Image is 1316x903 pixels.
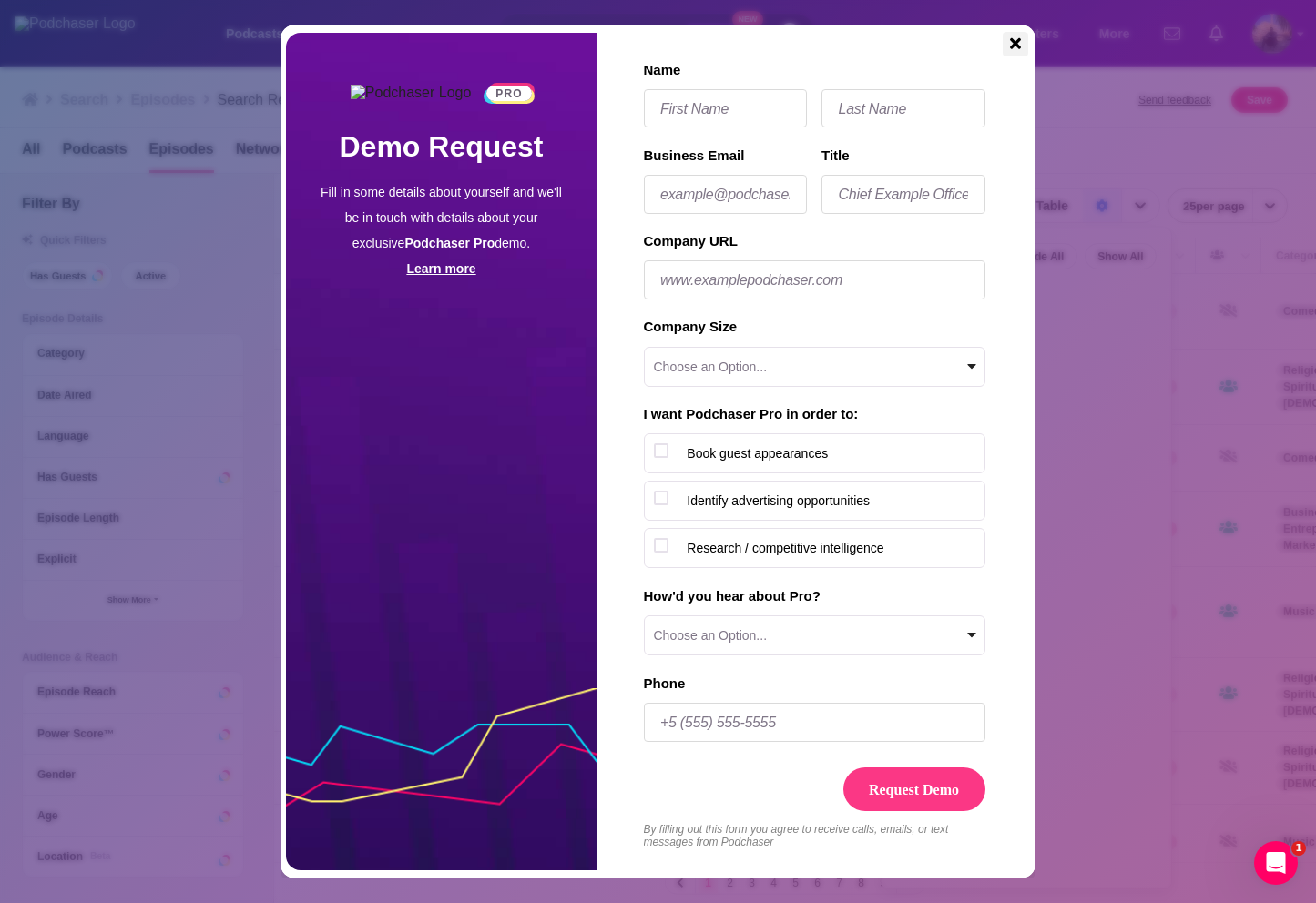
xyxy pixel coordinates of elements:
[1291,841,1306,856] span: 1
[351,85,472,101] img: Podchaser - Follow, Share and Rate Podcasts
[644,823,995,848] div: By filling out this form you agree to receive calls, emails, or text messages from Podchaser
[644,580,995,615] label: How'd you hear about Pro?
[644,667,985,703] label: Phone
[644,225,985,260] label: Company URL
[687,491,974,511] span: Identify advertising opportunities
[644,54,995,89] label: Name
[644,260,985,299] input: www.examplepodchaser.com
[687,443,974,463] span: Book guest appearances
[313,179,570,281] p: Fill in some details about yourself and we'll be in touch with details about your exclusive demo.
[644,398,995,433] label: I want Podchaser Pro in order to:
[339,115,543,179] h2: Demo Request
[486,86,532,101] span: PRO
[644,139,808,175] label: Business Email
[687,538,974,558] span: Research / competitive intelligence
[351,84,472,99] a: Podchaser - Follow, Share and Rate Podcasts
[644,175,808,213] input: example@podchaser.com
[1254,841,1298,885] iframe: Intercom live chat
[644,89,808,127] input: First Name
[351,84,532,101] a: Podchaser Logo PRO
[404,236,495,250] b: Podchaser Pro
[406,261,475,276] a: Learn more
[821,89,985,127] input: Last Name
[644,703,985,741] input: +5 (555) 555-5555
[821,139,985,175] label: Title
[821,175,985,213] input: Chief Example Officer
[644,311,985,347] label: Company Size
[843,767,985,811] button: Request Demo
[1003,32,1028,56] button: Close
